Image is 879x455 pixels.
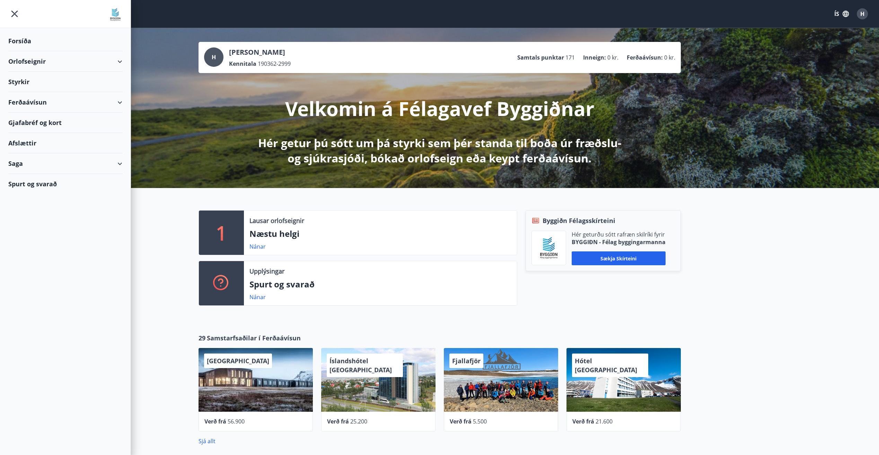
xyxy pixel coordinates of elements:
[249,278,511,290] p: Spurt og svarað
[8,153,122,174] div: Saga
[249,293,266,301] a: Nánar
[664,54,675,61] span: 0 kr.
[350,418,367,425] span: 25.200
[450,418,472,425] span: Verð frá
[327,418,349,425] span: Verð frá
[249,216,304,225] p: Lausar orlofseignir
[572,251,666,265] button: Sækja skírteini
[8,31,122,51] div: Forsíða
[249,267,284,276] p: Upplýsingar
[8,51,122,72] div: Orlofseignir
[860,10,864,18] span: H
[452,357,481,365] span: Fjallafjör
[830,8,853,20] button: ÍS
[285,95,594,122] p: Velkomin á Félagavef Byggiðnar
[575,357,637,374] span: Hótel [GEOGRAPHIC_DATA]
[8,113,122,133] div: Gjafabréf og kort
[565,54,575,61] span: 171
[517,54,564,61] p: Samtals punktar
[627,54,663,61] p: Ferðaávísun :
[8,92,122,113] div: Ferðaávísun
[537,236,561,260] img: BKlGVmlTW1Qrz68WFGMFQUcXHWdQd7yePWMkvn3i.png
[199,333,205,342] span: 29
[473,418,487,425] span: 5.500
[8,8,21,20] button: menu
[543,216,615,225] span: Byggiðn Félagsskírteini
[596,418,613,425] span: 21.600
[8,174,122,194] div: Spurt og svarað
[572,418,594,425] span: Verð frá
[229,47,291,57] p: [PERSON_NAME]
[8,72,122,92] div: Styrkir
[212,53,216,61] span: H
[207,333,301,342] span: Samstarfsaðilar í Ferðaávísun
[583,54,606,61] p: Inneign :
[249,228,511,240] p: Næstu helgi
[572,231,666,238] p: Hér geturðu sótt rafræn skilríki fyrir
[572,238,666,246] p: BYGGIÐN - Félag byggingarmanna
[207,357,269,365] span: [GEOGRAPHIC_DATA]
[257,135,623,166] p: Hér getur þú sótt um þá styrki sem þér standa til boða úr fræðslu- og sjúkrasjóði, bókað orlofsei...
[854,6,871,22] button: H
[229,60,256,68] p: Kennitala
[216,220,227,246] p: 1
[607,54,618,61] span: 0 kr.
[228,418,245,425] span: 56.900
[8,133,122,153] div: Afslættir
[249,243,266,250] a: Nánar
[108,8,122,21] img: union_logo
[199,437,216,445] a: Sjá allt
[204,418,226,425] span: Verð frá
[258,60,291,68] span: 190362-2999
[329,357,392,374] span: Íslandshótel [GEOGRAPHIC_DATA]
